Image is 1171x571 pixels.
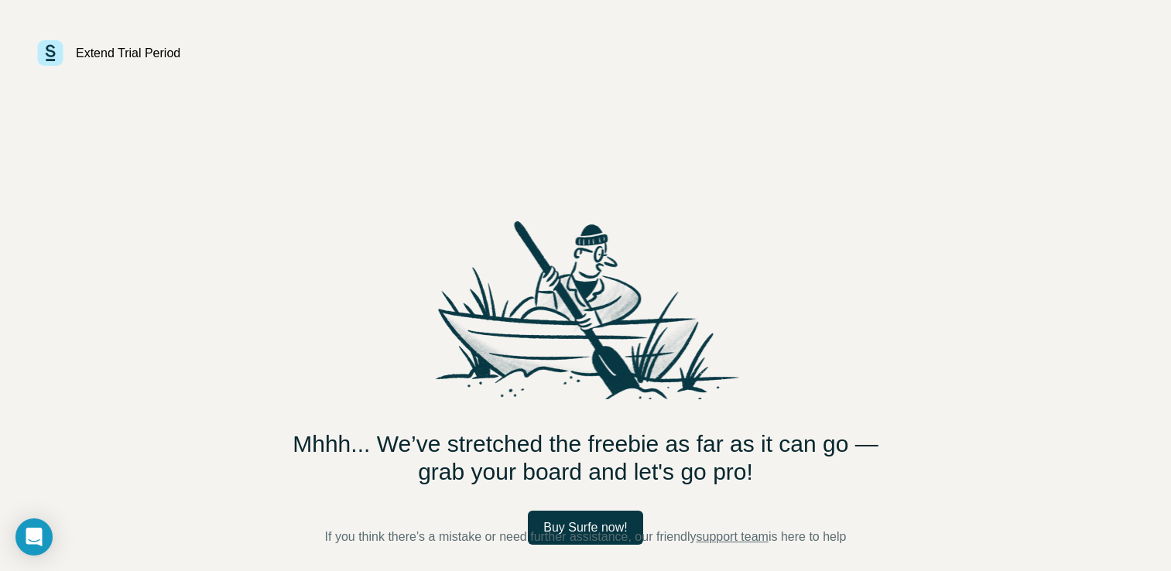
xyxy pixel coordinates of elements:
img: Surfe - Surfe logo [37,40,63,66]
span: grab your board and let's go pro! [418,458,753,486]
span: is here to help [769,530,847,543]
div: Open Intercom Messenger [15,518,53,556]
button: Buy Surfe now! [528,511,643,545]
div: Extend Trial Period [76,44,180,63]
img: Surfe - Surfe logo [431,219,741,398]
span: Buy Surfe now! [543,518,628,537]
a: support team [697,530,769,543]
span: If you think there’s a mistake or need further assistance, our friendly [325,530,697,543]
span: Mhhh... We’ve stretched the freebie as far as it can go — [293,430,878,458]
